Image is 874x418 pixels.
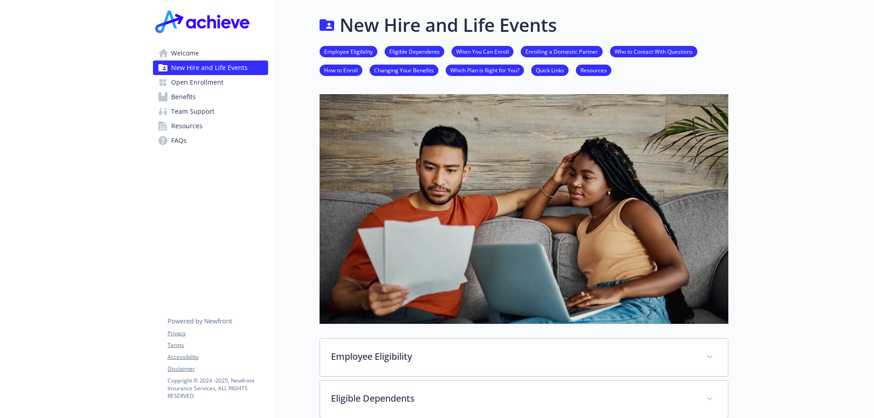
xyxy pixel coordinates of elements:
[168,353,268,361] a: Accessibility
[385,47,444,55] a: Eligible Dependents
[320,65,362,74] a: How to Enroll
[168,377,268,400] p: Copyright © 2024 - 2025 , Newfront Insurance Services, ALL RIGHTS RESERVED
[452,47,513,55] a: When You Can Enroll
[168,341,268,349] a: Terms
[171,75,224,90] span: Open Enrollment
[153,75,268,90] a: Open Enrollment
[576,65,611,74] a: Resources
[446,65,524,74] a: Which Plan is Right for You?
[320,339,728,376] div: Employee Eligibility
[320,381,728,418] div: Eligible Dependents
[171,90,196,104] span: Benefits
[171,60,248,75] span: New Hire and Life Events
[153,104,268,119] a: Team Support
[171,46,199,60] span: Welcome
[320,47,377,55] a: Employee Eligibility
[153,46,268,60] a: Welcome
[340,11,557,39] h1: New Hire and Life Events
[331,392,695,405] p: Eligible Dependents
[171,119,203,133] span: Resources
[153,119,268,133] a: Resources
[531,65,569,74] a: Quick Links
[171,133,187,148] span: FAQs
[168,329,268,337] a: Privacy
[153,90,268,104] a: Benefits
[153,60,268,75] a: New Hire and Life Events
[171,104,214,119] span: Team Support
[153,133,268,148] a: FAQs
[370,65,438,74] a: Changing Your Benefits
[168,365,268,373] a: Disclaimer
[610,47,697,55] a: Who to Contact With Questions
[320,94,728,324] img: new hire page banner
[331,350,695,363] p: Employee Eligibility
[521,47,603,55] a: Enrolling a Domestic Partner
